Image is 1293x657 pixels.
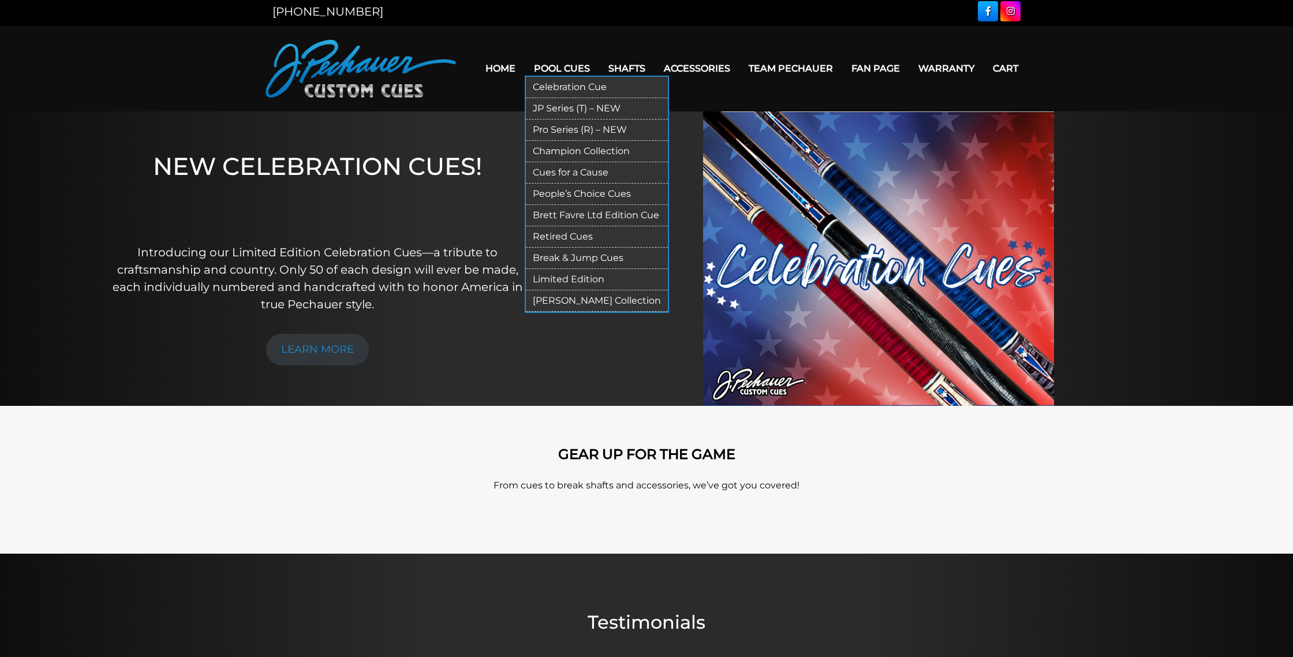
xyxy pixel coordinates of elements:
[909,54,984,83] a: Warranty
[526,205,668,226] a: Brett Favre Ltd Edition Cue
[842,54,909,83] a: Fan Page
[739,54,842,83] a: Team Pechauer
[526,184,668,205] a: People’s Choice Cues
[266,334,369,365] a: LEARN MORE
[526,162,668,184] a: Cues for a Cause
[476,54,525,83] a: Home
[526,77,668,98] a: Celebration Cue
[526,226,668,248] a: Retired Cues
[266,40,456,98] img: Pechauer Custom Cues
[526,290,668,312] a: [PERSON_NAME] Collection
[317,479,976,492] p: From cues to break shafts and accessories, we’ve got you covered!
[103,152,532,227] h1: NEW CELEBRATION CUES!
[103,244,532,313] p: Introducing our Limited Edition Celebration Cues—a tribute to craftsmanship and country. Only 50 ...
[599,54,655,83] a: Shafts
[984,54,1027,83] a: Cart
[526,98,668,120] a: JP Series (T) – NEW
[526,248,668,269] a: Break & Jump Cues
[272,5,383,18] a: [PHONE_NUMBER]
[526,269,668,290] a: Limited Edition
[526,141,668,162] a: Champion Collection
[655,54,739,83] a: Accessories
[526,120,668,141] a: Pro Series (R) – NEW
[558,446,735,462] strong: GEAR UP FOR THE GAME
[525,54,599,83] a: Pool Cues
